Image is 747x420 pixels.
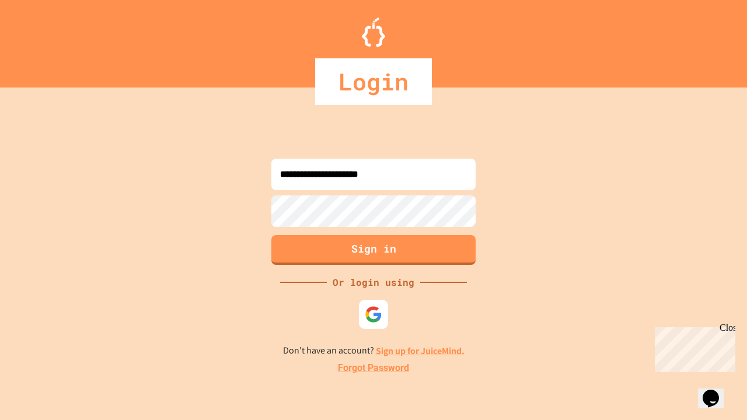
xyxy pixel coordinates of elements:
iframe: chat widget [650,323,735,372]
button: Sign in [271,235,476,265]
div: Chat with us now!Close [5,5,81,74]
a: Sign up for JuiceMind. [376,345,465,357]
div: Or login using [327,275,420,289]
iframe: chat widget [698,373,735,408]
img: Logo.svg [362,17,385,47]
div: Login [315,58,432,105]
a: Forgot Password [338,361,409,375]
img: google-icon.svg [365,306,382,323]
p: Don't have an account? [283,344,465,358]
